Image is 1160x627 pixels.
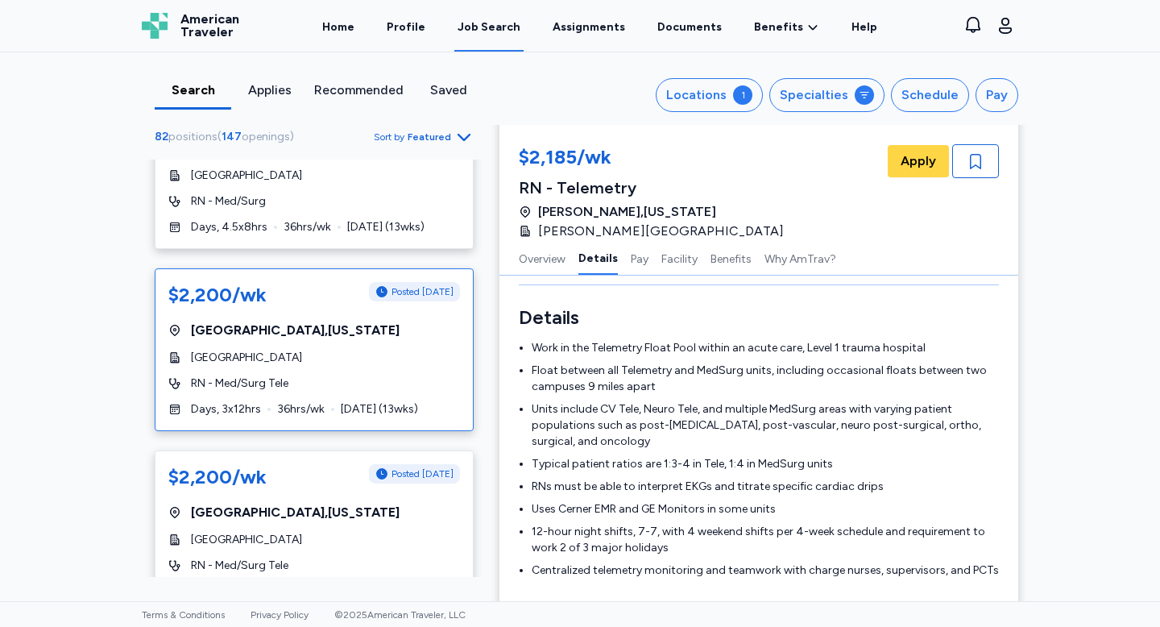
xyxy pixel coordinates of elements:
span: [GEOGRAPHIC_DATA] , [US_STATE] [191,321,400,340]
span: American Traveler [180,13,239,39]
button: Details [578,241,618,275]
button: Benefits [710,241,752,275]
button: Schedule [891,78,969,112]
span: Posted [DATE] [391,467,454,480]
span: [DATE] ( 13 wks) [341,401,418,417]
div: 1 [733,85,752,105]
span: Days, 4.5x8hrs [191,219,267,235]
div: Job Search [458,19,520,35]
span: 36 hrs/wk [277,401,325,417]
div: $2,200/wk [168,282,267,308]
span: Apply [901,152,936,171]
span: Featured [408,131,451,143]
button: Pay [976,78,1018,112]
span: [GEOGRAPHIC_DATA] [191,350,302,366]
button: Specialties [769,78,884,112]
span: RN - Med/Surg [191,193,266,210]
li: RNs must be able to interpret EKGs and titrate specific cardiac drips [532,479,999,495]
li: Centralized telemetry monitoring and teamwork with charge nurses, supervisors, and PCTs [532,563,999,579]
span: Days, 3x12hrs [191,401,261,417]
li: Uses Cerner EMR and GE Monitors in some units [532,501,999,517]
span: openings [242,130,290,143]
div: $2,185/wk [519,144,793,173]
span: [GEOGRAPHIC_DATA] , [US_STATE] [191,503,400,522]
span: [DATE] ( 13 wks) [347,219,425,235]
button: Pay [631,241,648,275]
li: Work in the Telemetry Float Pool within an acute care, Level 1 trauma hospital [532,340,999,356]
span: RN - Med/Surg Tele [191,376,288,392]
li: Units include CV Tele, Neuro Tele, and multiple MedSurg areas with varying patient populations su... [532,401,999,450]
img: Logo [142,13,168,39]
a: Job Search [454,2,524,52]
button: Overview [519,241,565,275]
div: Search [161,81,225,100]
span: 147 [222,130,242,143]
button: Locations1 [656,78,763,112]
div: ( ) [155,129,300,145]
li: Float between all Telemetry and MedSurg units, including occasional floats between two campuses 9... [532,363,999,395]
button: Sort byFeatured [374,127,474,147]
a: Privacy Policy [251,609,309,621]
div: Pay [986,85,1008,105]
h3: Details [519,305,999,330]
span: © 2025 American Traveler, LLC [334,609,466,621]
span: [GEOGRAPHIC_DATA] [191,532,302,548]
button: Why AmTrav? [764,241,836,275]
div: Applies [238,81,301,100]
span: 36 hrs/wk [284,219,331,235]
span: Posted [DATE] [391,285,454,298]
div: Saved [416,81,480,100]
span: [PERSON_NAME] , [US_STATE] [538,202,716,222]
li: 12-hour night shifts, 7-7, with 4 weekend shifts per 4-week schedule and requirement to work 2 of... [532,524,999,556]
div: Recommended [314,81,404,100]
button: Apply [888,145,949,177]
span: 82 [155,130,168,143]
span: RN - Med/Surg Tele [191,558,288,574]
div: Specialties [780,85,848,105]
span: [PERSON_NAME][GEOGRAPHIC_DATA] [538,222,784,241]
a: Benefits [754,19,819,35]
h3: Requirements [519,598,999,624]
li: Typical patient ratios are 1:3-4 in Tele, 1:4 in MedSurg units [532,456,999,472]
span: [GEOGRAPHIC_DATA] [191,168,302,184]
div: Schedule [901,85,959,105]
div: Locations [666,85,727,105]
span: Sort by [374,131,404,143]
span: Benefits [754,19,803,35]
div: RN - Telemetry [519,176,793,199]
button: Facility [661,241,698,275]
div: $2,200/wk [168,464,267,490]
a: Terms & Conditions [142,609,225,621]
span: positions [168,130,217,143]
